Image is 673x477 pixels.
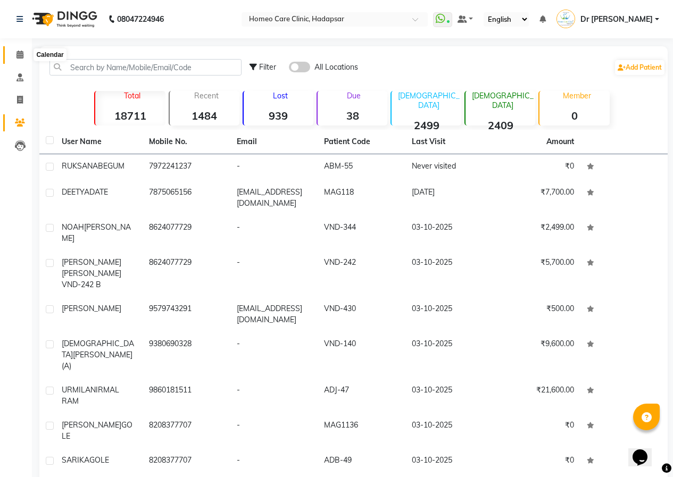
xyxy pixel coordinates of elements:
[230,332,318,378] td: -
[493,154,580,180] td: ₹0
[230,215,318,250] td: -
[230,297,318,332] td: [EMAIL_ADDRESS][DOMAIN_NAME]
[143,448,230,474] td: 8208377707
[318,109,387,122] strong: 38
[143,297,230,332] td: 9579743291
[405,215,493,250] td: 03-10-2025
[230,250,318,297] td: -
[143,378,230,413] td: 9860181511
[318,215,405,250] td: VND-344
[392,119,461,132] strong: 2499
[230,154,318,180] td: -
[318,413,405,448] td: MAG1136
[143,180,230,215] td: 7875065156
[143,215,230,250] td: 8624077729
[62,339,134,359] span: [DEMOGRAPHIC_DATA]
[556,10,575,28] img: Dr Pooja Doshi
[493,250,580,297] td: ₹5,700.00
[405,154,493,180] td: Never visited
[493,297,580,332] td: ₹500.00
[314,62,358,73] span: All Locations
[396,91,461,110] p: [DEMOGRAPHIC_DATA]
[62,304,121,313] span: [PERSON_NAME]
[62,161,98,171] span: RUKSANA
[405,297,493,332] td: 03-10-2025
[143,130,230,154] th: Mobile No.
[230,448,318,474] td: -
[628,434,662,466] iframe: chat widget
[89,455,109,465] span: GOLE
[34,48,66,61] div: Calendar
[493,448,580,474] td: ₹0
[493,378,580,413] td: ₹21,600.00
[580,14,653,25] span: Dr [PERSON_NAME]
[405,332,493,378] td: 03-10-2025
[62,385,90,395] span: URMILA
[540,130,580,154] th: Amount
[117,4,164,34] b: 08047224946
[62,269,121,289] span: [PERSON_NAME] VND-242 B
[405,413,493,448] td: 03-10-2025
[405,378,493,413] td: 03-10-2025
[62,222,84,232] span: NOAH
[405,180,493,215] td: [DATE]
[615,60,664,75] a: Add Patient
[493,180,580,215] td: ₹7,700.00
[49,59,242,76] input: Search by Name/Mobile/Email/Code
[170,109,239,122] strong: 1484
[493,332,580,378] td: ₹9,600.00
[230,130,318,154] th: Email
[98,161,124,171] span: BEGUM
[230,378,318,413] td: -
[318,180,405,215] td: MAG118
[544,91,609,101] p: Member
[470,91,535,110] p: [DEMOGRAPHIC_DATA]
[62,187,89,197] span: DEETYA
[248,91,313,101] p: Lost
[318,332,405,378] td: VND-140
[95,109,165,122] strong: 18711
[230,180,318,215] td: [EMAIL_ADDRESS][DOMAIN_NAME]
[466,119,535,132] strong: 2409
[143,413,230,448] td: 8208377707
[62,350,132,371] span: [PERSON_NAME](A)
[55,130,143,154] th: User Name
[318,297,405,332] td: VND-430
[405,130,493,154] th: Last Visit
[230,413,318,448] td: -
[62,420,121,430] span: [PERSON_NAME]
[62,455,89,465] span: SARIKA
[493,413,580,448] td: ₹0
[405,448,493,474] td: 03-10-2025
[62,222,131,243] span: [PERSON_NAME]
[405,250,493,297] td: 03-10-2025
[539,109,609,122] strong: 0
[143,250,230,297] td: 8624077729
[318,448,405,474] td: ADB-49
[143,154,230,180] td: 7972241237
[143,332,230,378] td: 9380690328
[318,378,405,413] td: ADJ-47
[320,91,387,101] p: Due
[318,250,405,297] td: VND-242
[259,62,276,72] span: Filter
[318,130,405,154] th: Patient Code
[62,385,119,406] span: NIRMAL RAM
[62,257,121,267] span: [PERSON_NAME]
[244,109,313,122] strong: 939
[89,187,108,197] span: DATE
[99,91,165,101] p: Total
[318,154,405,180] td: ABM-55
[493,215,580,250] td: ₹2,499.00
[27,4,100,34] img: logo
[174,91,239,101] p: Recent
